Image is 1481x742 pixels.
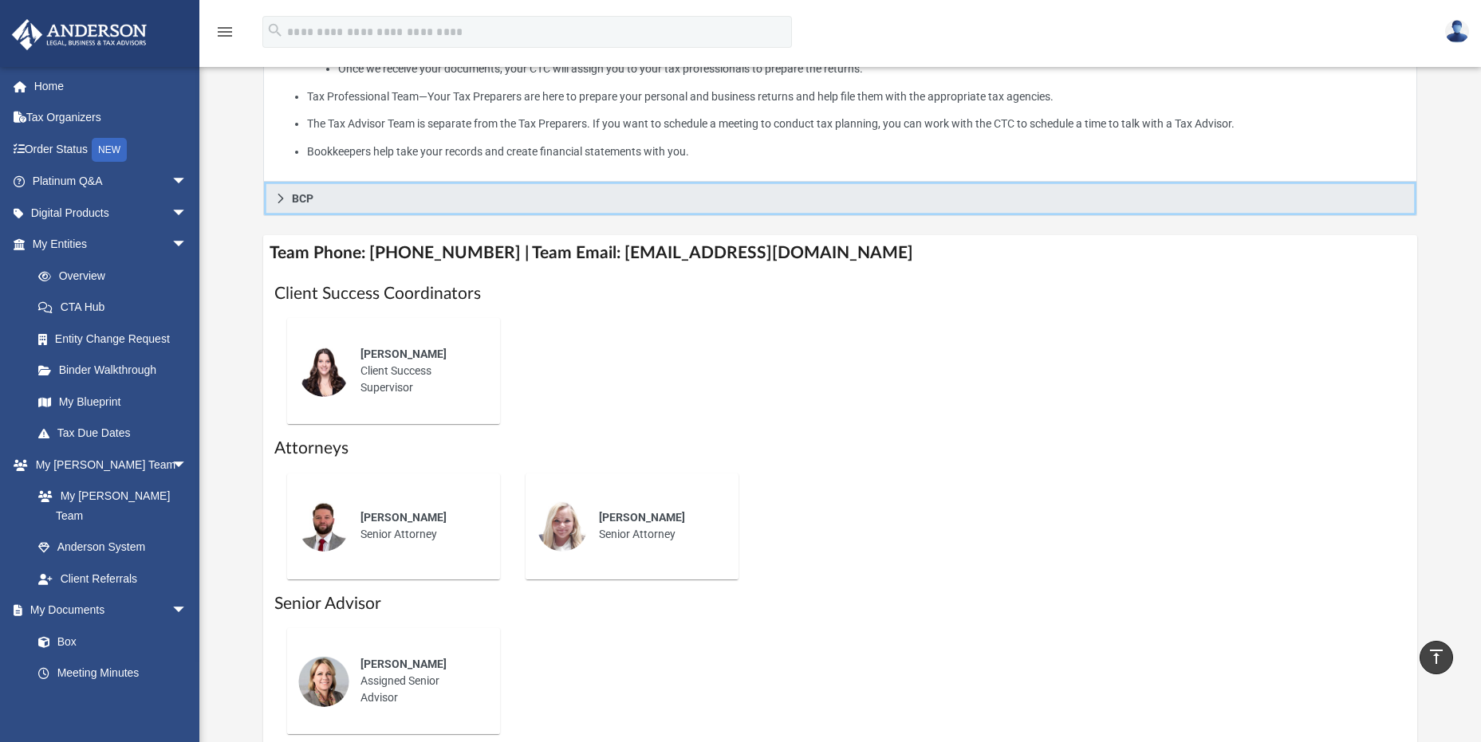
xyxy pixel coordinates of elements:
a: Binder Walkthrough [22,355,211,387]
img: thumbnail [298,501,349,552]
i: vertical_align_top [1427,647,1446,666]
div: Client Success Supervisor [349,335,489,407]
img: thumbnail [298,656,349,707]
span: arrow_drop_down [171,449,203,481]
span: [PERSON_NAME] [360,658,447,670]
i: search [266,22,284,39]
div: Assigned Senior Advisor [349,645,489,717]
span: arrow_drop_down [171,229,203,261]
h1: Attorneys [274,437,1405,460]
img: thumbnail [537,501,588,552]
a: Platinum Q&Aarrow_drop_down [11,166,211,198]
a: BCP [263,182,1416,216]
div: Senior Attorney [588,498,727,554]
span: [PERSON_NAME] [360,347,447,360]
h4: Team Phone: [PHONE_NUMBER] | Team Email: [EMAIL_ADDRESS][DOMAIN_NAME] [263,235,1416,271]
a: My Documentsarrow_drop_down [11,595,203,626]
a: Anderson System [22,532,203,563]
img: Anderson Advisors Platinum Portal [7,19,152,50]
span: arrow_drop_down [171,595,203,627]
a: Order StatusNEW [11,133,211,166]
a: Box [22,626,195,658]
li: Tax Professional Team—Your Tax Preparers are here to prepare your personal and business returns a... [307,87,1405,107]
a: Tax Organizers [11,102,211,134]
h1: Client Success Coordinators [274,282,1405,305]
span: arrow_drop_down [171,166,203,198]
a: Tax Due Dates [22,418,211,450]
span: [PERSON_NAME] [599,511,685,524]
a: vertical_align_top [1420,641,1453,674]
li: Once we receive your documents, your CTC will assign you to your tax professionals to prepare the... [338,59,1405,79]
a: menu [215,30,234,41]
h1: Senior Advisor [274,592,1405,615]
a: My Entitiesarrow_drop_down [11,229,211,261]
li: The Tax Advisor Team is separate from the Tax Preparers. If you want to schedule a meeting to con... [307,114,1405,134]
img: thumbnail [298,346,349,397]
a: My Blueprint [22,386,203,418]
a: Entity Change Request [22,323,211,355]
a: Home [11,70,211,102]
span: BCP [292,193,313,204]
img: User Pic [1445,20,1469,43]
a: Meeting Minutes [22,658,203,689]
li: Bookkeepers help take your records and create financial statements with you. [307,142,1405,162]
a: My [PERSON_NAME] Teamarrow_drop_down [11,449,203,481]
i: menu [215,22,234,41]
div: NEW [92,138,127,162]
span: arrow_drop_down [171,197,203,230]
a: Digital Productsarrow_drop_down [11,197,211,229]
span: [PERSON_NAME] [360,511,447,524]
div: Senior Attorney [349,498,489,554]
a: Client Referrals [22,563,203,595]
a: Overview [22,260,211,292]
a: My [PERSON_NAME] Team [22,481,195,532]
a: CTA Hub [22,292,211,324]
